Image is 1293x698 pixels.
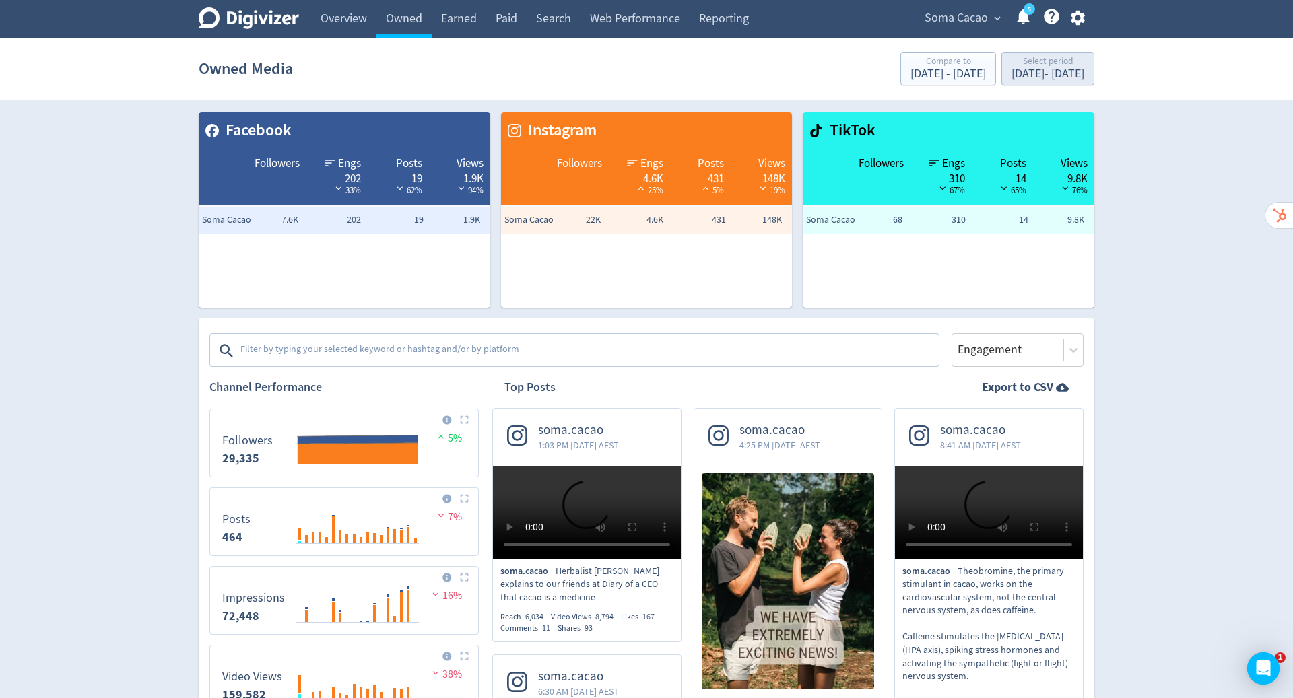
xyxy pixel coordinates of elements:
[222,450,259,466] strong: 29,335
[500,611,551,623] div: Reach
[434,510,462,524] span: 7%
[1032,207,1094,234] td: 9.8K
[374,171,422,182] div: 19
[940,438,1021,452] span: 8:41 AM [DATE] AEST
[595,611,614,622] span: 8,794
[222,590,285,606] dt: Impressions
[222,669,282,685] dt: Video Views
[843,207,906,234] td: 68
[902,565,958,578] span: soma.cacao
[429,668,442,678] img: negative-performance.svg
[621,611,662,623] div: Likes
[1040,171,1088,182] div: 9.8K
[504,213,558,227] span: Soma Cacao
[557,155,602,172] span: Followers
[920,7,1004,29] button: Soma Cacao
[1059,184,1088,196] span: 76%
[1028,5,1031,14] text: 5
[457,155,484,172] span: Views
[756,183,770,193] img: negative-performance-white.svg
[640,155,663,172] span: Engs
[1024,3,1035,15] a: 5
[521,119,597,142] span: Instagram
[737,171,785,182] div: 148K
[806,213,860,227] span: Soma Cacao
[434,431,462,445] span: 5%
[1059,183,1072,193] img: negative-performance-black.svg
[493,409,681,634] a: soma.cacao1:03 PM [DATE] AESTsoma.cacaoHerbalist [PERSON_NAME] explains to our friends at Diary o...
[500,565,673,604] p: Herbalist [PERSON_NAME] explains to our friends at Diary of a CEO that cacao is a medicine
[501,112,793,308] table: customized table
[436,171,484,182] div: 1.9K
[642,611,655,622] span: 167
[222,529,242,545] strong: 464
[1012,57,1084,68] div: Select period
[936,184,965,196] span: 67%
[332,183,345,193] img: negative-performance-white.svg
[677,171,725,182] div: 431
[460,494,469,503] img: Placeholder
[332,184,361,196] span: 33%
[504,379,556,396] h2: Top Posts
[551,611,621,623] div: Video Views
[997,184,1026,196] span: 65%
[823,119,875,142] span: TikTok
[917,171,965,182] div: 310
[1000,155,1026,172] span: Posts
[393,184,422,196] span: 62%
[427,207,490,234] td: 1.9K
[756,184,785,196] span: 19%
[729,207,792,234] td: 148K
[758,155,785,172] span: Views
[538,438,619,452] span: 1:03 PM [DATE] AEST
[558,623,600,634] div: Shares
[739,438,820,452] span: 4:25 PM [DATE] AEST
[209,379,479,396] h2: Channel Performance
[1001,52,1094,85] button: Select period[DATE]- [DATE]
[739,423,820,438] span: soma.cacao
[313,171,361,182] div: 202
[525,611,543,622] span: 6,034
[434,431,448,442] img: positive-performance.svg
[460,652,469,660] img: Placeholder
[199,47,293,90] h1: Owned Media
[936,183,950,193] img: negative-performance-black.svg
[1061,155,1088,172] span: Views
[925,7,988,29] span: Soma Cacao
[455,184,484,196] span: 94%
[906,207,968,234] td: 310
[803,112,1094,308] table: customized table
[429,589,462,602] span: 16%
[222,433,273,448] dt: Followers
[900,52,996,85] button: Compare to[DATE] - [DATE]
[202,213,256,227] span: Soma Cacao
[219,119,292,142] span: Facebook
[222,512,251,527] dt: Posts
[255,155,300,172] span: Followers
[199,112,490,308] table: customized table
[634,184,663,196] span: 25%
[215,415,473,471] svg: Followers 0
[910,57,986,68] div: Compare to
[364,207,427,234] td: 19
[699,184,724,196] span: 5%
[429,668,462,681] span: 38%
[859,155,904,172] span: Followers
[538,669,619,685] span: soma.cacao
[699,183,712,193] img: positive-performance-white.svg
[940,423,1021,438] span: soma.cacao
[942,155,965,172] span: Engs
[460,573,469,582] img: Placeholder
[393,183,407,193] img: negative-performance-white.svg
[338,155,361,172] span: Engs
[702,473,875,689] img: IT IS GUESS THE NEXT SOMA CACAO ORIGIN TIME! Swipe for the details - and the person whose guess i...
[1275,652,1286,663] span: 1
[541,207,604,234] td: 22K
[222,608,259,624] strong: 72,448
[604,207,667,234] td: 4.6K
[585,623,593,633] span: 93
[302,207,364,234] td: 202
[396,155,422,172] span: Posts
[979,171,1026,182] div: 14
[434,510,448,520] img: negative-performance.svg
